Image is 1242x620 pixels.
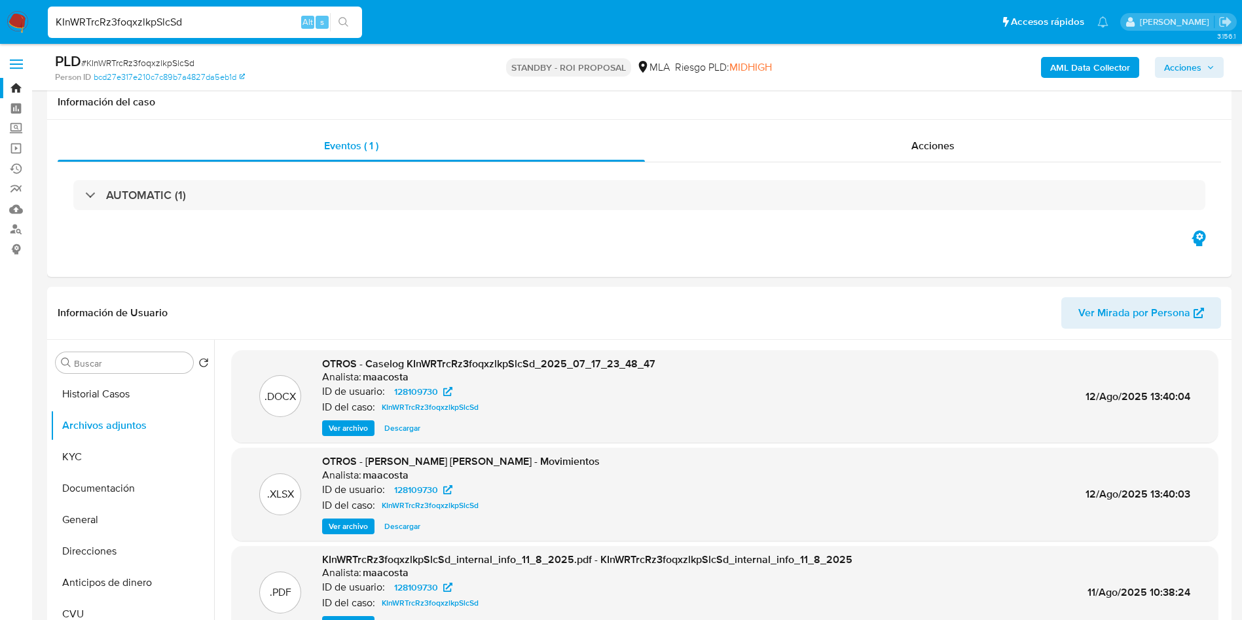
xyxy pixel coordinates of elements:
button: Volver al orden por defecto [198,357,209,372]
button: Descargar [378,519,427,534]
button: Descargar [378,420,427,436]
span: 128109730 [394,482,438,498]
h1: Información del caso [58,96,1221,109]
button: General [50,504,214,536]
p: ID del caso: [322,596,375,610]
div: MLA [636,60,670,75]
p: .DOCX [265,390,296,404]
span: KInWRTrcRz3foqxzlkpSlcSd [382,595,479,611]
button: Ver archivo [322,420,374,436]
span: s [320,16,324,28]
p: ID de usuario: [322,483,385,496]
button: Buscar [61,357,71,368]
p: ID del caso: [322,499,375,512]
span: 128109730 [394,384,438,399]
p: ID de usuario: [322,385,385,398]
span: Acciones [911,138,955,153]
button: Archivos adjuntos [50,410,214,441]
p: .XLSX [267,487,294,501]
a: 128109730 [386,482,460,498]
p: .PDF [270,585,291,600]
a: 128109730 [386,579,460,595]
p: ID de usuario: [322,581,385,594]
span: OTROS - [PERSON_NAME] [PERSON_NAME] - Movimientos [322,454,600,469]
button: search-icon [330,13,357,31]
b: PLD [55,50,81,71]
h6: maacosta [363,566,409,579]
input: Buscar usuario o caso... [48,14,362,31]
input: Buscar [74,357,188,369]
p: STANDBY - ROI PROPOSAL [506,58,631,77]
button: Documentación [50,473,214,504]
a: bcd27e317e210c7c89b7a4827da5eb1d [94,71,245,83]
span: 12/Ago/2025 13:40:04 [1086,389,1190,404]
button: Historial Casos [50,378,214,410]
span: 128109730 [394,579,438,595]
span: Descargar [384,422,420,435]
b: AML Data Collector [1050,57,1130,78]
p: Analista: [322,469,361,482]
a: Salir [1218,15,1232,29]
span: Riesgo PLD: [675,60,772,75]
p: Analista: [322,566,361,579]
span: Ver archivo [329,422,368,435]
span: KInWRTrcRz3foqxzlkpSlcSd_internal_info_11_8_2025.pdf - KInWRTrcRz3foqxzlkpSlcSd_internal_info_11_... [322,552,852,567]
button: Acciones [1155,57,1224,78]
a: KInWRTrcRz3foqxzlkpSlcSd [376,498,484,513]
button: Ver archivo [322,519,374,534]
span: OTROS - Caselog KInWRTrcRz3foqxzlkpSlcSd_2025_07_17_23_48_47 [322,356,655,371]
span: Descargar [384,520,420,533]
a: KInWRTrcRz3foqxzlkpSlcSd [376,399,484,415]
h1: Información de Usuario [58,306,168,319]
span: 11/Ago/2025 10:38:24 [1087,585,1190,600]
h6: maacosta [363,469,409,482]
button: Direcciones [50,536,214,567]
span: Ver archivo [329,520,368,533]
span: Alt [302,16,313,28]
h6: maacosta [363,371,409,384]
a: Notificaciones [1097,16,1108,27]
span: KInWRTrcRz3foqxzlkpSlcSd [382,498,479,513]
span: Ver Mirada por Persona [1078,297,1190,329]
button: Ver Mirada por Persona [1061,297,1221,329]
button: AML Data Collector [1041,57,1139,78]
p: ID del caso: [322,401,375,414]
a: 128109730 [386,384,460,399]
b: Person ID [55,71,91,83]
span: 12/Ago/2025 13:40:03 [1086,486,1190,501]
span: Accesos rápidos [1011,15,1084,29]
h3: AUTOMATIC (1) [106,188,186,202]
span: Acciones [1164,57,1201,78]
span: # KInWRTrcRz3foqxzlkpSlcSd [81,56,194,69]
a: KInWRTrcRz3foqxzlkpSlcSd [376,595,484,611]
div: AUTOMATIC (1) [73,180,1205,210]
span: MIDHIGH [729,60,772,75]
span: KInWRTrcRz3foqxzlkpSlcSd [382,399,479,415]
p: yesica.facco@mercadolibre.com [1140,16,1214,28]
span: Eventos ( 1 ) [324,138,378,153]
button: KYC [50,441,214,473]
p: Analista: [322,371,361,384]
button: Anticipos de dinero [50,567,214,598]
